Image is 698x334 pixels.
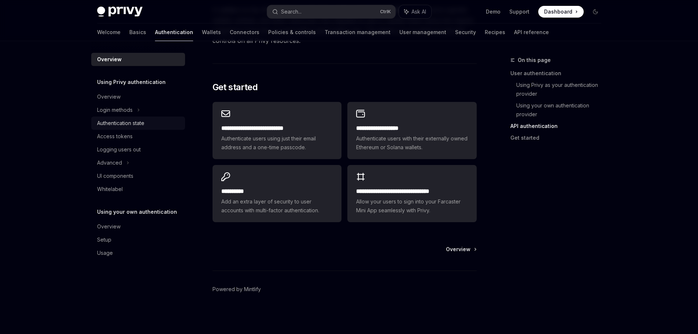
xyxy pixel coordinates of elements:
[486,8,501,15] a: Demo
[516,100,607,120] a: Using your own authentication provider
[518,56,551,65] span: On this page
[213,165,341,222] a: **** *****Add an extra layer of security to user accounts with multi-factor authentication.
[325,23,391,41] a: Transaction management
[155,23,193,41] a: Authentication
[129,23,146,41] a: Basics
[446,246,476,253] a: Overview
[97,106,133,114] div: Login methods
[213,81,258,93] span: Get started
[97,249,113,257] div: Usage
[91,143,185,156] a: Logging users out
[446,246,470,253] span: Overview
[356,134,468,152] span: Authenticate users with their externally owned Ethereum or Solana wallets.
[91,220,185,233] a: Overview
[91,53,185,66] a: Overview
[268,23,316,41] a: Policies & controls
[230,23,259,41] a: Connectors
[91,246,185,260] a: Usage
[202,23,221,41] a: Wallets
[347,102,476,159] a: **** **** **** ****Authenticate users with their externally owned Ethereum or Solana wallets.
[510,132,607,144] a: Get started
[97,78,166,87] h5: Using Privy authentication
[485,23,505,41] a: Recipes
[516,79,607,100] a: Using Privy as your authentication provider
[213,286,261,293] a: Powered by Mintlify
[509,8,529,15] a: Support
[97,119,144,128] div: Authentication state
[380,9,391,15] span: Ctrl K
[97,158,122,167] div: Advanced
[510,67,607,79] a: User authentication
[91,233,185,246] a: Setup
[91,117,185,130] a: Authentication state
[97,23,121,41] a: Welcome
[91,130,185,143] a: Access tokens
[97,222,121,231] div: Overview
[97,235,111,244] div: Setup
[411,8,426,15] span: Ask AI
[221,134,333,152] span: Authenticate users using just their email address and a one-time passcode.
[97,132,133,141] div: Access tokens
[399,5,431,18] button: Ask AI
[97,172,133,180] div: UI components
[356,197,468,215] span: Allow your users to sign into your Farcaster Mini App seamlessly with Privy.
[544,8,572,15] span: Dashboard
[91,169,185,183] a: UI components
[97,7,143,17] img: dark logo
[510,120,607,132] a: API authentication
[281,7,302,16] div: Search...
[97,55,122,64] div: Overview
[590,6,601,18] button: Toggle dark mode
[514,23,549,41] a: API reference
[538,6,584,18] a: Dashboard
[455,23,476,41] a: Security
[97,92,121,101] div: Overview
[97,145,141,154] div: Logging users out
[221,197,333,215] span: Add an extra layer of security to user accounts with multi-factor authentication.
[97,185,123,194] div: Whitelabel
[97,208,177,216] h5: Using your own authentication
[91,183,185,196] a: Whitelabel
[399,23,446,41] a: User management
[267,5,395,18] button: Search...CtrlK
[91,90,185,103] a: Overview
